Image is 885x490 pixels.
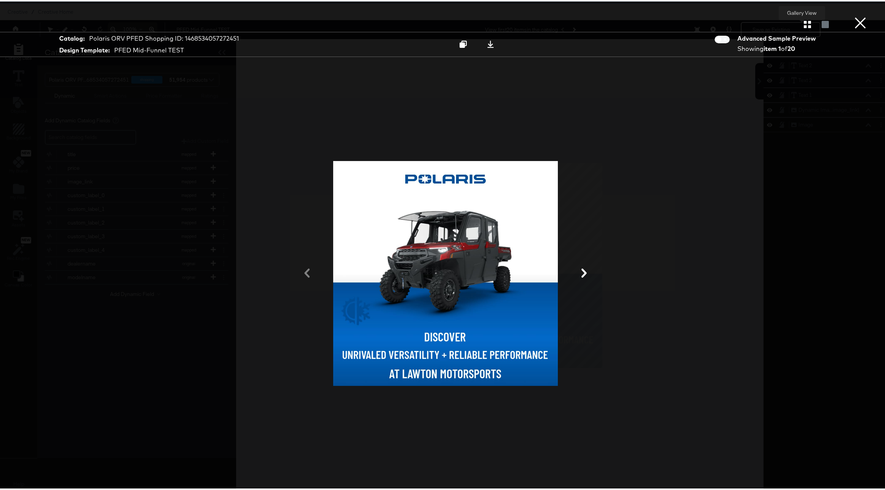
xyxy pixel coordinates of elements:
[787,43,795,51] strong: 20
[59,33,85,41] strong: Catalog:
[737,43,819,52] div: Showing of
[764,43,781,51] strong: item 1
[737,33,819,41] div: Advanced Sample Preview
[89,33,239,41] div: Polaris ORV PFED Shopping ID: 1468534057272451
[59,44,110,53] strong: Design Template:
[114,44,184,53] div: PFED Mid-Funnel TEST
